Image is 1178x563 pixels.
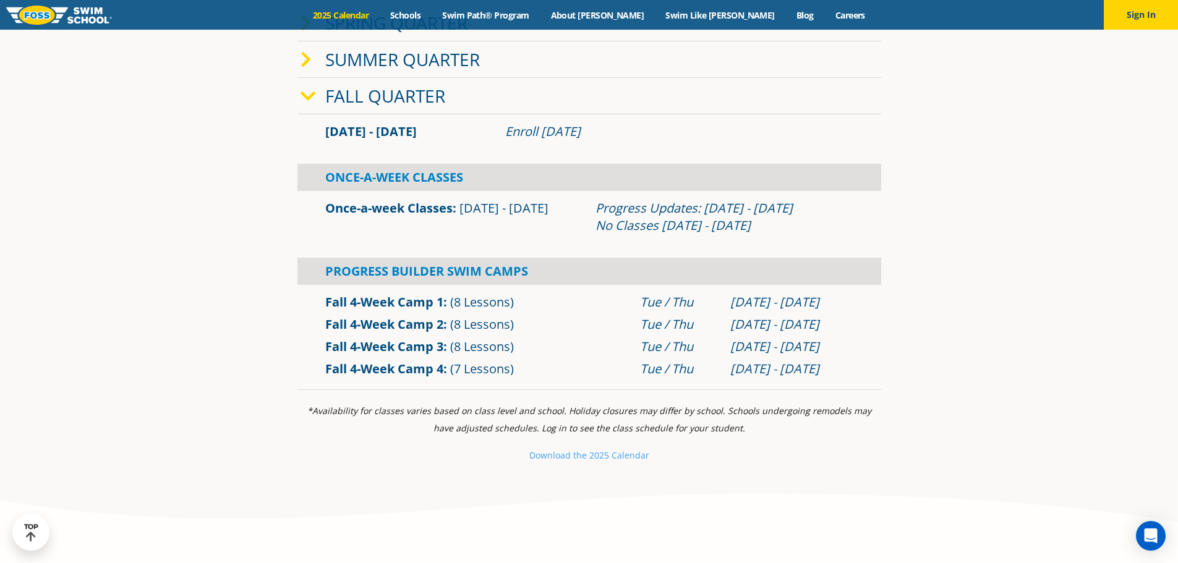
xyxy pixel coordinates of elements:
[655,9,786,21] a: Swim Like [PERSON_NAME]
[325,200,453,216] a: Once-a-week Classes
[824,9,876,21] a: Careers
[450,294,514,310] span: (8 Lessons)
[730,316,853,333] div: [DATE] - [DATE]
[302,9,380,21] a: 2025 Calendar
[529,449,649,461] a: Download the 2025 Calendar
[450,338,514,355] span: (8 Lessons)
[380,9,432,21] a: Schools
[325,338,443,355] a: Fall 4-Week Camp 3
[529,449,582,461] small: Download th
[450,316,514,332] span: (8 Lessons)
[730,360,853,378] div: [DATE] - [DATE]
[640,316,718,333] div: Tue / Thu
[325,294,443,310] a: Fall 4-Week Camp 1
[595,200,853,234] div: Progress Updates: [DATE] - [DATE] No Classes [DATE] - [DATE]
[325,84,445,108] a: Fall Quarter
[640,360,718,378] div: Tue / Thu
[640,294,718,311] div: Tue / Thu
[6,6,112,25] img: FOSS Swim School Logo
[730,338,853,355] div: [DATE] - [DATE]
[24,523,38,542] div: TOP
[505,123,853,140] div: Enroll [DATE]
[582,449,649,461] small: e 2025 Calendar
[325,123,417,140] span: [DATE] - [DATE]
[730,294,853,311] div: [DATE] - [DATE]
[432,9,540,21] a: Swim Path® Program
[450,360,514,377] span: (7 Lessons)
[459,200,548,216] span: [DATE] - [DATE]
[325,48,480,71] a: Summer Quarter
[785,9,824,21] a: Blog
[297,258,881,285] div: Progress Builder Swim Camps
[325,316,443,332] a: Fall 4-Week Camp 2
[297,164,881,191] div: Once-A-Week Classes
[325,360,443,377] a: Fall 4-Week Camp 4
[307,405,871,434] i: *Availability for classes varies based on class level and school. Holiday closures may differ by ...
[540,9,655,21] a: About [PERSON_NAME]
[1136,521,1166,551] div: Open Intercom Messenger
[640,338,718,355] div: Tue / Thu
